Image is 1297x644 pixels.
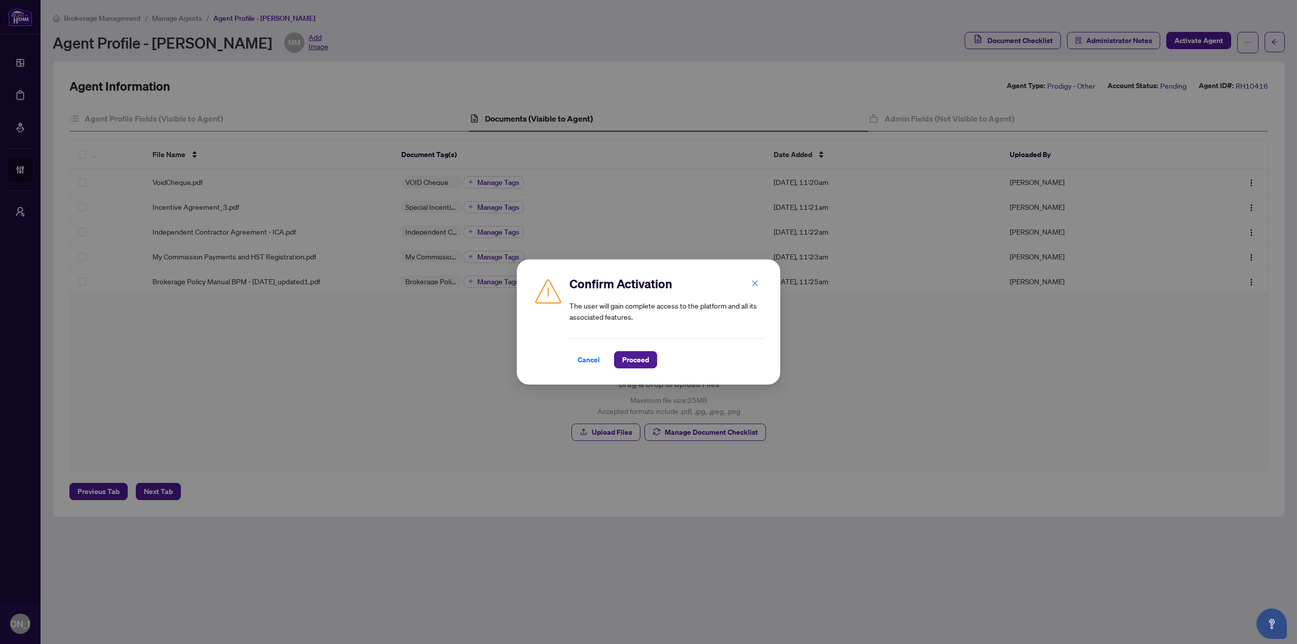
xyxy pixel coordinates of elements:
[569,351,608,368] button: Cancel
[533,276,563,306] img: Caution Icon
[1256,609,1287,639] button: Open asap
[569,276,764,292] h2: Confirm Activation
[622,352,649,368] span: Proceed
[578,352,600,368] span: Cancel
[614,351,657,368] button: Proceed
[569,300,764,322] article: The user will gain complete access to the platform and all its associated features.
[751,280,758,287] span: close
